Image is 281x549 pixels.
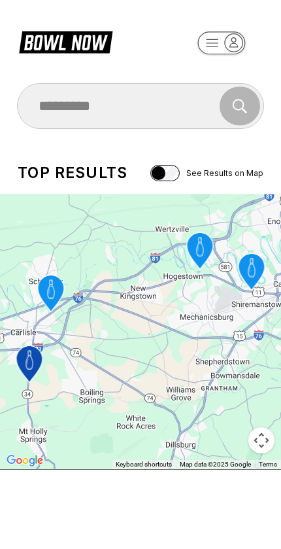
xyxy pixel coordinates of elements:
button: Map camera controls [248,427,274,453]
gmp-advanced-marker: Trindle Bowl [230,250,274,296]
gmp-advanced-marker: Midway Bowling - Carlisle [8,342,52,388]
img: Google [3,452,46,469]
span: Map data ©2025 Google [180,461,251,468]
div: Top results [18,164,127,182]
a: Open this area in Google Maps (opens a new window) [3,452,46,469]
span: See Results on Map [186,168,263,178]
gmp-advanced-marker: Strike Zone Bowling Center [29,272,73,317]
button: Keyboard shortcuts [116,460,172,469]
a: Terms (opens in new tab) [259,461,277,468]
gmp-advanced-marker: ABC West Lanes and Lounge [178,229,222,275]
input: See Results on Map [150,165,180,181]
